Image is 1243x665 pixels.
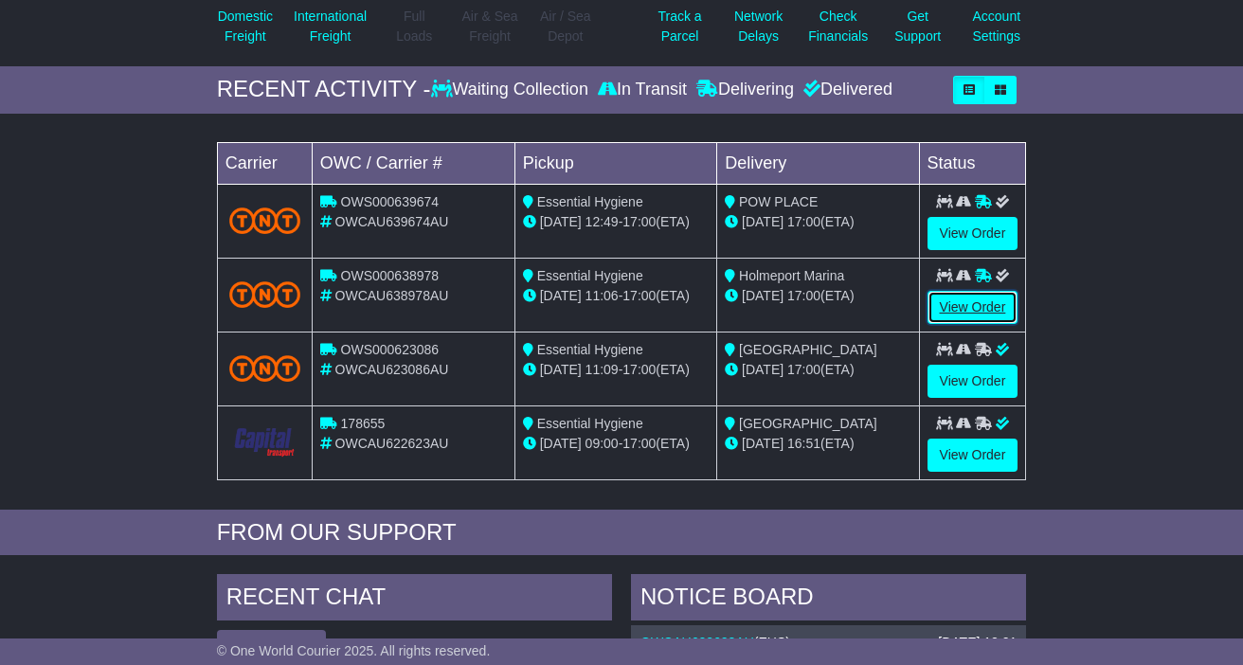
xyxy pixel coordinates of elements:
p: Network Delays [734,7,783,46]
span: OWCAU639674AU [335,214,449,229]
a: View Order [928,439,1018,472]
div: Delivered [799,80,892,100]
span: OWS000638978 [341,268,440,283]
span: [DATE] [540,436,582,451]
div: - (ETA) [523,286,709,306]
div: RECENT CHAT [217,574,612,625]
td: Pickup [514,142,716,184]
div: - (ETA) [523,360,709,380]
span: [DATE] [742,362,784,377]
p: Air / Sea Depot [540,7,591,46]
img: CapitalTransport.png [229,424,300,460]
div: Delivering [692,80,799,100]
p: Track a Parcel [658,7,701,46]
span: 17:00 [787,214,820,229]
span: [DATE] [742,288,784,303]
span: 17:00 [622,436,656,451]
span: [GEOGRAPHIC_DATA] [739,416,877,431]
img: TNT_Domestic.png [229,355,300,381]
span: [DATE] [540,214,582,229]
span: OWS000623086 [341,342,440,357]
span: 12:49 [585,214,619,229]
div: FROM OUR SUPPORT [217,519,1027,547]
div: ( ) [640,635,1017,651]
div: (ETA) [725,286,910,306]
span: OWS000639674 [341,194,440,209]
div: (ETA) [725,360,910,380]
span: Essential Hygiene [537,268,643,283]
div: - (ETA) [523,434,709,454]
img: TNT_Domestic.png [229,207,300,233]
span: OWCAU623086AU [335,362,449,377]
div: In Transit [593,80,692,100]
span: OWCAU622623AU [335,436,449,451]
img: TNT_Domestic.png [229,281,300,307]
span: 178655 [341,416,386,431]
span: Essential Hygiene [537,416,643,431]
td: OWC / Carrier # [312,142,514,184]
a: View Order [928,217,1018,250]
div: - (ETA) [523,212,709,232]
span: Holmeport Marina [739,268,844,283]
p: Air & Sea Freight [461,7,517,46]
a: View Order [928,291,1018,324]
span: EHS [759,635,786,650]
span: [DATE] [742,436,784,451]
div: (ETA) [725,434,910,454]
p: Check Financials [808,7,868,46]
span: 17:00 [622,288,656,303]
a: View Order [928,365,1018,398]
span: 17:00 [787,362,820,377]
span: [DATE] [742,214,784,229]
p: Full Loads [390,7,438,46]
span: 11:09 [585,362,619,377]
button: View All Chats [217,630,326,663]
td: Status [919,142,1026,184]
p: International Freight [294,7,367,46]
span: Essential Hygiene [537,342,643,357]
span: 16:51 [787,436,820,451]
div: [DATE] 12:21 [938,635,1017,651]
span: 17:00 [622,214,656,229]
div: NOTICE BOARD [631,574,1026,625]
span: 11:06 [585,288,619,303]
p: Account Settings [973,7,1021,46]
span: [DATE] [540,362,582,377]
p: Domestic Freight [218,7,273,46]
a: OWCAU622623AU [640,635,754,650]
span: © One World Courier 2025. All rights reserved. [217,643,491,658]
span: POW PLACE [739,194,818,209]
span: 17:00 [622,362,656,377]
div: RECENT ACTIVITY - [217,76,431,103]
span: 17:00 [787,288,820,303]
span: [GEOGRAPHIC_DATA] [739,342,877,357]
td: Delivery [717,142,919,184]
span: 09:00 [585,436,619,451]
td: Carrier [217,142,312,184]
p: Get Support [894,7,941,46]
span: OWCAU638978AU [335,288,449,303]
div: Waiting Collection [431,80,593,100]
span: [DATE] [540,288,582,303]
div: (ETA) [725,212,910,232]
span: Essential Hygiene [537,194,643,209]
